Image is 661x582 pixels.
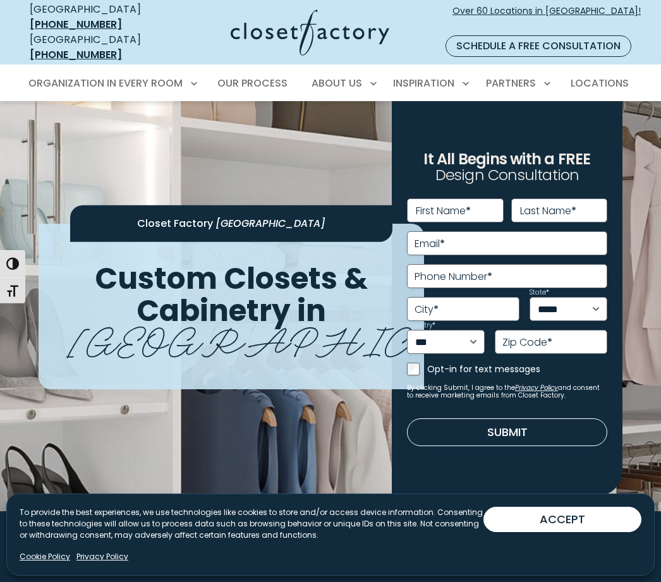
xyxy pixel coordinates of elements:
[30,17,122,32] a: [PHONE_NUMBER]
[68,310,594,365] span: [GEOGRAPHIC_DATA]
[30,2,167,32] div: [GEOGRAPHIC_DATA]
[393,76,454,90] span: Inspiration
[30,32,167,63] div: [GEOGRAPHIC_DATA]
[20,507,483,541] p: To provide the best experiences, we use technologies like cookies to store and/or access device i...
[76,551,128,562] a: Privacy Policy
[407,322,435,329] label: Country
[20,551,70,562] a: Cookie Policy
[407,384,607,399] small: By clicking Submit, I agree to the and consent to receive marketing emails from Closet Factory.
[530,289,549,296] label: State
[20,66,641,101] nav: Primary Menu
[137,216,213,231] span: Closet Factory
[515,383,558,392] a: Privacy Policy
[30,47,122,62] a: [PHONE_NUMBER]
[28,76,183,90] span: Organization in Every Room
[415,239,445,249] label: Email
[217,76,288,90] span: Our Process
[407,418,607,446] button: Submit
[215,216,325,231] span: [GEOGRAPHIC_DATA]
[435,165,579,186] span: Design Consultation
[446,35,631,57] a: Schedule a Free Consultation
[502,337,552,348] label: Zip Code
[312,76,362,90] span: About Us
[231,9,389,56] img: Closet Factory Logo
[520,206,576,216] label: Last Name
[95,258,368,331] span: Custom Closets & Cabinetry in
[571,76,629,90] span: Locations
[486,76,536,90] span: Partners
[427,363,607,375] label: Opt-in for text messages
[423,149,590,169] span: It All Begins with a FREE
[452,4,641,31] span: Over 60 Locations in [GEOGRAPHIC_DATA]!
[415,272,492,282] label: Phone Number
[416,206,471,216] label: First Name
[415,305,439,315] label: City
[483,507,641,532] button: ACCEPT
